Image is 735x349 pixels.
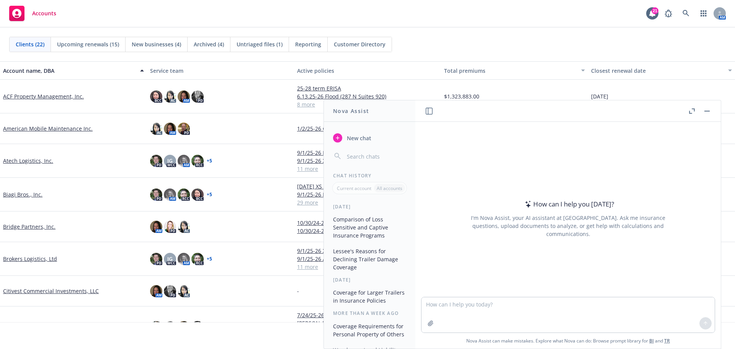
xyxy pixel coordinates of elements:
[295,40,321,48] span: Reporting
[297,227,438,235] a: 10/30/24-25 UM 25M
[32,10,56,16] span: Accounts
[297,247,438,255] a: 9/1/25-26 XS 5M (IWLAIC XS Program)
[297,311,438,327] a: 7/24/25-26 Flood Policy ([STREET_ADDRESS][PERSON_NAME])
[297,287,299,295] span: -
[150,123,162,135] img: photo
[297,255,438,263] a: 9/1/25-26 Auto (Captive)
[3,255,57,263] a: Brokers Logistics, Ltd
[330,286,409,307] button: Coverage for Larger Trailers in Insurance Policies
[164,123,176,135] img: photo
[150,188,162,201] img: photo
[164,90,176,103] img: photo
[3,287,99,295] a: Citivest Commercial Investments, LLC
[337,185,371,192] p: Current account
[441,61,588,80] button: Total premiums
[150,253,162,265] img: photo
[16,40,44,48] span: Clients (22)
[150,90,162,103] img: photo
[664,338,670,344] a: TR
[3,190,42,198] a: Biagi Bros., Inc.
[150,67,291,75] div: Service team
[150,221,162,233] img: photo
[324,277,415,283] div: [DATE]
[297,165,438,173] a: 11 more
[150,285,162,297] img: photo
[3,67,136,75] div: Account name, DBA
[324,172,415,179] div: Chat History
[330,131,409,145] button: New chat
[178,221,190,233] img: photo
[444,67,577,75] div: Total premiums
[191,90,204,103] img: photo
[178,155,190,167] img: photo
[330,320,409,341] button: Coverage Requirements for Personal Property of Others
[164,321,176,333] img: photo
[164,285,176,297] img: photo
[591,92,608,100] span: [DATE]
[207,257,212,261] a: + 5
[3,157,53,165] a: Atech Logistics, Inc.
[297,182,438,190] a: [DATE] XS WLL (9M xs 2M)
[377,185,402,192] p: All accounts
[523,199,614,209] div: How can I help you [DATE]?
[6,3,59,24] a: Accounts
[191,321,204,333] img: photo
[164,221,176,233] img: photo
[167,157,173,165] span: JG
[150,321,162,333] img: photo
[334,40,385,48] span: Customer Directory
[178,90,190,103] img: photo
[167,255,173,263] span: JG
[164,188,176,201] img: photo
[324,310,415,316] div: More than a week ago
[207,192,212,197] a: + 5
[297,198,438,206] a: 29 more
[297,67,438,75] div: Active policies
[194,40,224,48] span: Archived (4)
[345,151,406,162] input: Search chats
[324,203,415,210] div: [DATE]
[330,245,409,274] button: Lessee's Reasons for Declining Trailer Damage Coverage
[132,40,181,48] span: New businesses (4)
[297,100,438,108] a: 8 more
[191,155,204,167] img: photo
[297,149,438,157] a: 9/1/25-26 IM/MTC & Tailer PD
[333,107,369,115] h1: Nova Assist
[297,263,438,271] a: 11 more
[591,67,724,75] div: Closest renewal date
[418,333,718,349] span: Nova Assist can make mistakes. Explore what Nova can do: Browse prompt library for and
[588,61,735,80] button: Closest renewal date
[345,134,371,142] span: New chat
[297,219,438,227] a: 10/30/24-25 Package (Bridge -[GEOGRAPHIC_DATA])
[147,61,294,80] button: Service team
[178,321,190,333] img: photo
[661,6,676,21] a: Report a Bug
[330,213,409,242] button: Comparison of Loss Sensitive and Captive Insurance Programs
[696,6,711,21] a: Switch app
[57,40,119,48] span: Upcoming renewals (15)
[237,40,283,48] span: Untriaged files (1)
[649,338,654,344] a: BI
[150,155,162,167] img: photo
[297,125,438,133] a: 1/2/25-26 GL/GK Policy
[191,188,204,201] img: photo
[297,84,438,92] a: 25-28 term ERISA
[3,92,84,100] a: ACF Property Management, Inc.
[178,285,190,297] img: photo
[297,92,438,100] a: 6.13.25-26 Flood (287 N Suites 920)
[444,92,479,100] span: $1,323,883.00
[178,253,190,265] img: photo
[297,157,438,165] a: 9/1/25-26 XS (Upland $1M x $5M)
[178,188,190,201] img: photo
[294,61,441,80] button: Active policies
[191,253,204,265] img: photo
[678,6,694,21] a: Search
[652,7,658,14] div: 21
[3,223,56,231] a: Bridge Partners, Inc.
[461,214,676,238] div: I'm Nova Assist, your AI assistant at [GEOGRAPHIC_DATA]. Ask me insurance questions, upload docum...
[178,123,190,135] img: photo
[297,190,438,198] a: 9/1/25-26 Property
[207,159,212,163] a: + 5
[3,125,93,133] a: American Mobile Maintenance Inc.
